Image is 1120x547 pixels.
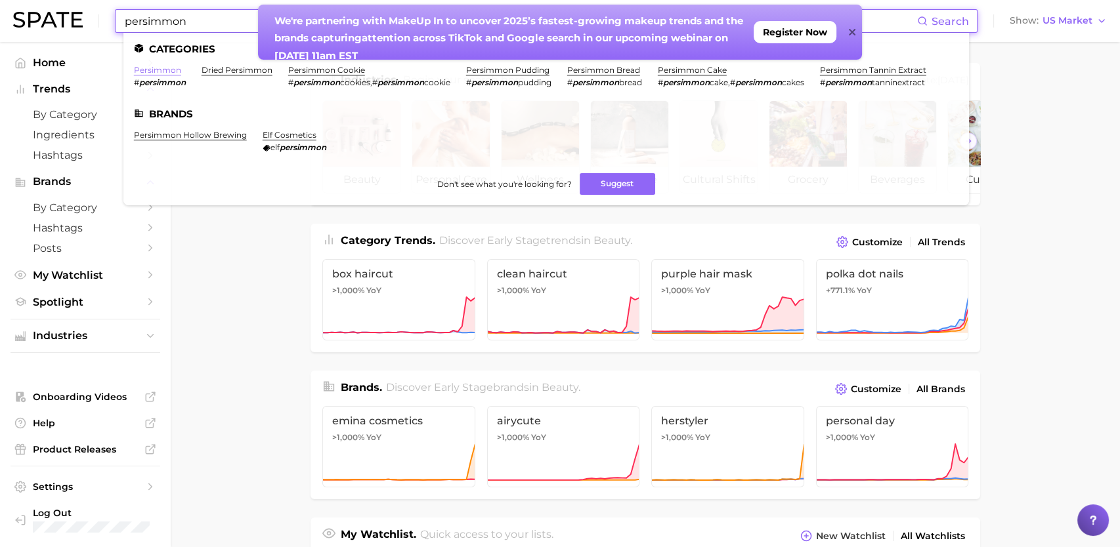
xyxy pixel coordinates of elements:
[710,77,728,87] span: cake
[661,268,794,280] span: purple hair mask
[730,77,735,87] span: #
[816,531,886,542] span: New Watchlist
[33,83,138,95] span: Trends
[33,481,138,493] span: Settings
[288,77,293,87] span: #
[139,77,186,87] em: persimmon
[826,432,858,442] span: >1,000%
[651,259,804,340] a: purple hair mask>1,000% YoY
[658,77,663,87] span: #
[816,406,969,487] a: personal day>1,000% YoY
[872,77,925,87] span: tanninextract
[658,65,727,75] a: persimmon cake
[487,259,640,340] a: clean haircut>1,000% YoY
[915,233,968,251] a: All Trends
[33,108,138,121] span: by Category
[695,285,710,296] span: YoY
[33,296,138,308] span: Spotlight
[497,415,630,427] span: airycute
[386,381,580,394] span: Discover Early Stage brands in .
[11,125,160,145] a: Ingredients
[487,406,640,487] a: airycute>1,000% YoY
[33,443,138,455] span: Product Releases
[619,77,642,87] span: bread
[341,381,382,394] span: Brands .
[437,179,572,189] span: Don't see what you're looking for?
[33,507,196,519] span: Log Out
[825,77,872,87] em: persimmon
[663,77,710,87] em: persimmon
[11,265,160,285] a: My Watchlist
[651,406,804,487] a: herstyler>1,000% YoY
[11,326,160,346] button: Industries
[857,285,872,296] span: YoY
[11,104,160,125] a: by Category
[658,77,804,87] div: ,
[293,77,340,87] em: persimmon
[33,330,138,342] span: Industries
[134,77,139,87] span: #
[366,285,381,296] span: YoY
[832,380,905,398] button: Customize
[420,527,553,545] h2: Quick access to your lists.
[322,406,475,487] a: emina cosmetics>1,000% YoY
[11,238,160,258] a: Posts
[332,415,465,427] span: emina cosmetics
[11,413,160,433] a: Help
[33,391,138,403] span: Onboarding Videos
[735,77,782,87] em: persimmon
[826,415,959,427] span: personal day
[531,285,546,296] span: YoY
[366,432,381,443] span: YoY
[833,233,906,251] button: Customize
[33,56,138,69] span: Home
[897,527,968,545] a: All Watchlists
[322,259,475,340] a: box haircut>1,000% YoY
[33,269,138,281] span: My Watchlist
[134,65,181,75] a: persimmon
[918,237,965,248] span: All Trends
[134,130,247,140] a: persimmon hollow brewing
[11,292,160,312] a: Spotlight
[661,285,693,295] span: >1,000%
[11,477,160,496] a: Settings
[377,77,424,87] em: persimmon
[572,77,619,87] em: persimmon
[580,173,655,195] button: Suggest
[270,142,280,152] span: elf
[33,242,138,254] span: Posts
[851,384,901,395] span: Customize
[11,439,160,459] a: Product Releases
[593,234,630,247] span: beauty
[11,145,160,165] a: Hashtags
[916,384,965,395] span: All Brands
[280,142,326,152] em: persimmon
[332,268,465,280] span: box haircut
[497,268,630,280] span: clean haircut
[542,381,578,394] span: beauty
[11,197,160,218] a: by Category
[288,77,450,87] div: ,
[33,201,138,214] span: by Category
[466,65,549,75] a: persimmon pudding
[439,234,632,247] span: Discover Early Stage trends in .
[372,77,377,87] span: #
[13,12,83,28] img: SPATE
[816,259,969,340] a: polka dot nails+771.1% YoY
[341,527,416,545] h1: My Watchlist.
[466,77,471,87] span: #
[332,285,364,295] span: >1,000%
[1010,17,1039,24] span: Show
[826,285,855,295] span: +771.1%
[695,432,710,443] span: YoY
[913,380,968,398] a: All Brands
[567,77,572,87] span: #
[820,65,926,75] a: persimmon tannin extract
[1043,17,1092,24] span: US Market
[932,15,969,28] span: Search
[263,130,316,140] a: elf cosmetics
[33,129,138,141] span: Ingredients
[797,527,889,545] button: New Watchlist
[332,432,364,442] span: >1,000%
[661,432,693,442] span: >1,000%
